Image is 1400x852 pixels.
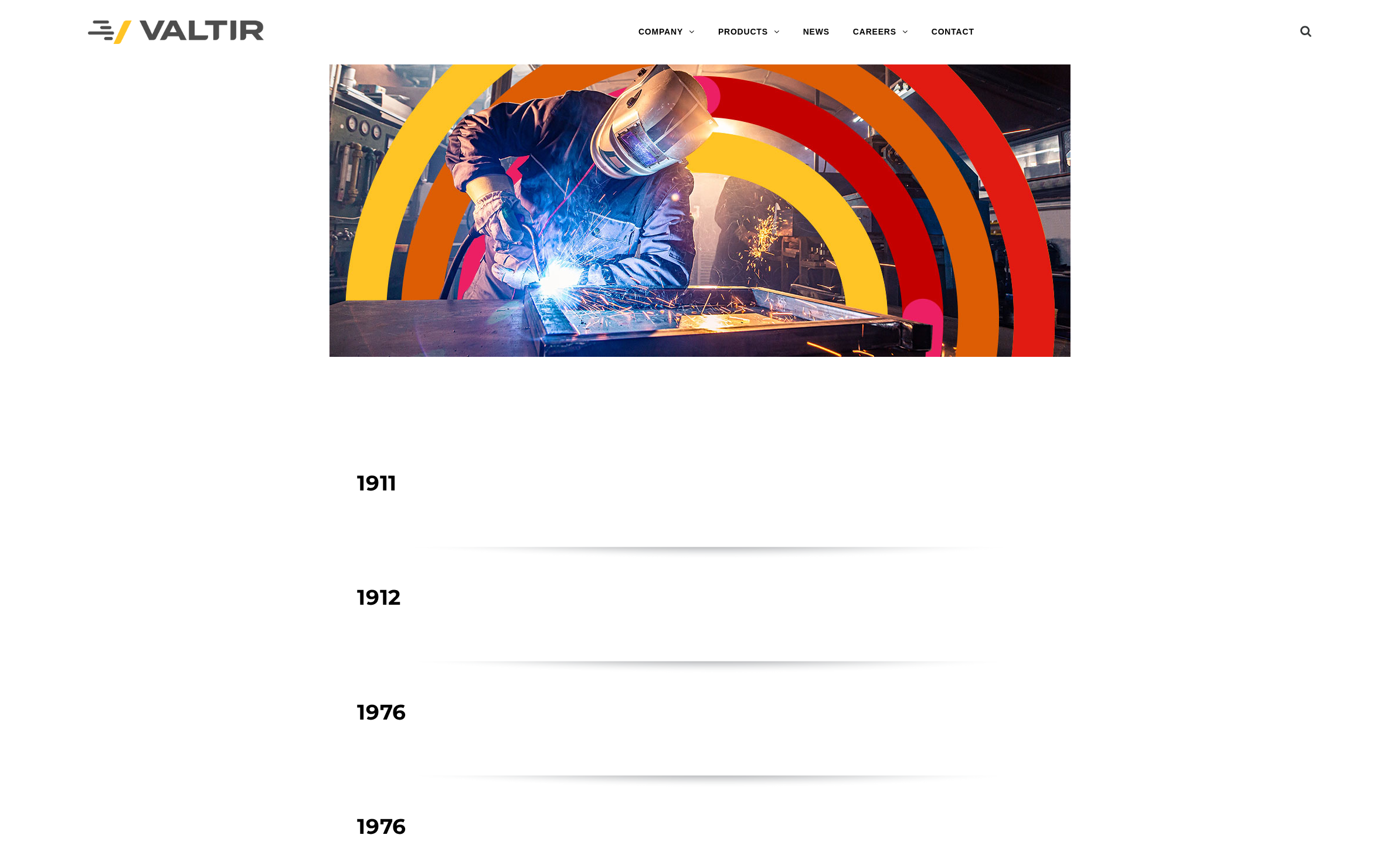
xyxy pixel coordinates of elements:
a: PRODUCTS [706,21,791,44]
a: COMPANY [627,21,706,44]
img: Valtir [88,21,264,45]
a: CONTACT [920,21,986,44]
span: 1976 [357,813,406,839]
a: CAREERS [841,21,920,44]
span: 1911 [357,470,397,496]
span: 1976 [357,699,406,725]
img: Header_Timeline [329,64,1071,357]
a: NEWS [791,21,841,44]
span: 1912 [357,584,401,610]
